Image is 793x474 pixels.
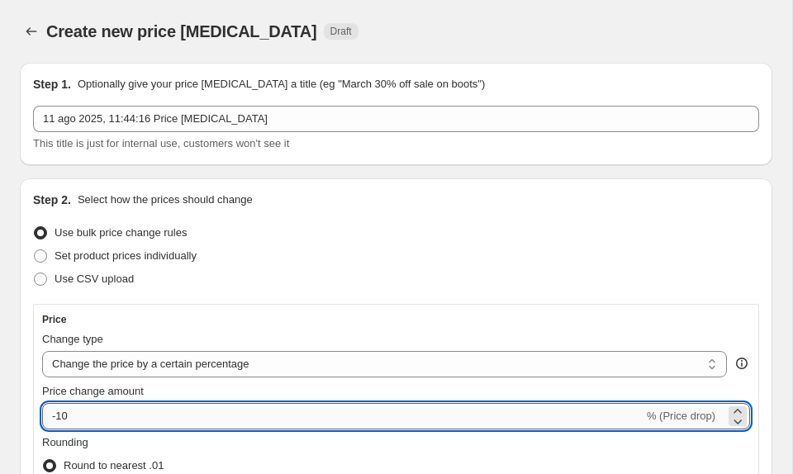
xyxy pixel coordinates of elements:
span: % (Price drop) [647,410,715,422]
span: Draft [330,25,352,38]
div: help [734,355,750,372]
h2: Step 2. [33,192,71,208]
span: Price change amount [42,385,144,397]
h3: Price [42,313,66,326]
h2: Step 1. [33,76,71,92]
button: Price change jobs [20,20,43,43]
span: Create new price [MEDICAL_DATA] [46,22,317,40]
span: This title is just for internal use, customers won't see it [33,137,289,149]
input: -15 [42,403,643,429]
span: Set product prices individually [55,249,197,262]
p: Select how the prices should change [78,192,253,208]
span: Rounding [42,436,88,448]
span: Use bulk price change rules [55,226,187,239]
span: Round to nearest .01 [64,459,164,472]
p: Optionally give your price [MEDICAL_DATA] a title (eg "March 30% off sale on boots") [78,76,485,92]
span: Change type [42,333,103,345]
span: Use CSV upload [55,273,134,285]
input: 30% off holiday sale [33,106,759,132]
